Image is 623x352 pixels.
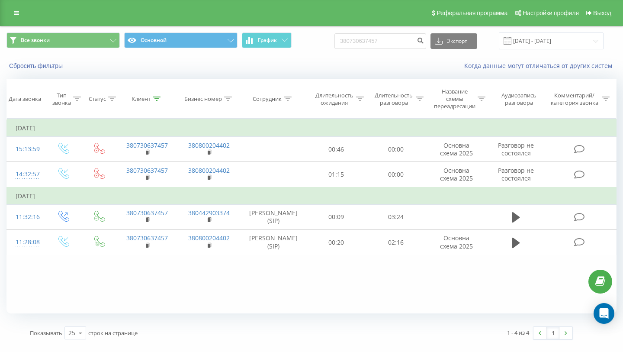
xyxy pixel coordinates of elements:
[242,32,292,48] button: График
[124,32,238,48] button: Основной
[495,92,543,107] div: Аудиозапись разговора
[426,230,488,255] td: Основна схема 2025
[434,88,475,110] div: Название схемы переадресации
[594,303,614,324] div: Open Intercom Messenger
[307,137,366,162] td: 00:46
[126,141,168,149] a: 380730637457
[426,137,488,162] td: Основна схема 2025
[126,234,168,242] a: 380730637457
[307,204,366,229] td: 00:09
[366,230,426,255] td: 02:16
[52,92,71,107] div: Тип звонка
[366,137,426,162] td: 00:00
[21,37,50,44] span: Все звонки
[307,230,366,255] td: 00:20
[7,119,617,137] td: [DATE]
[426,162,488,187] td: Основна схема 2025
[132,95,151,103] div: Клиент
[89,95,106,103] div: Статус
[315,92,354,107] div: Длительность ожидания
[16,141,36,158] div: 15:13:59
[188,166,230,174] a: 380800204402
[188,141,230,149] a: 380800204402
[88,329,138,337] span: строк на странице
[188,209,230,217] a: 380442903374
[549,92,600,107] div: Комментарий/категория звонка
[126,209,168,217] a: 380730637457
[546,327,559,339] a: 1
[188,234,230,242] a: 380800204402
[240,204,307,229] td: [PERSON_NAME] (SIP)
[374,92,414,107] div: Длительность разговора
[240,230,307,255] td: [PERSON_NAME] (SIP)
[593,10,611,16] span: Выход
[30,329,62,337] span: Показывать
[7,187,617,205] td: [DATE]
[334,33,426,49] input: Поиск по номеру
[430,33,477,49] button: Экспорт
[258,37,277,43] span: График
[9,95,41,103] div: Дата звонка
[16,166,36,183] div: 14:32:57
[523,10,579,16] span: Настройки профиля
[437,10,507,16] span: Реферальная программа
[498,166,534,182] span: Разговор не состоялся
[366,162,426,187] td: 00:00
[253,95,282,103] div: Сотрудник
[366,204,426,229] td: 03:24
[498,141,534,157] span: Разговор не состоялся
[68,329,75,337] div: 25
[307,162,366,187] td: 01:15
[507,328,529,337] div: 1 - 4 из 4
[464,61,617,70] a: Когда данные могут отличаться от других систем
[184,95,222,103] div: Бизнес номер
[6,32,120,48] button: Все звонки
[16,234,36,251] div: 11:28:08
[6,62,67,70] button: Сбросить фильтры
[16,209,36,226] div: 11:32:16
[126,166,168,174] a: 380730637457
